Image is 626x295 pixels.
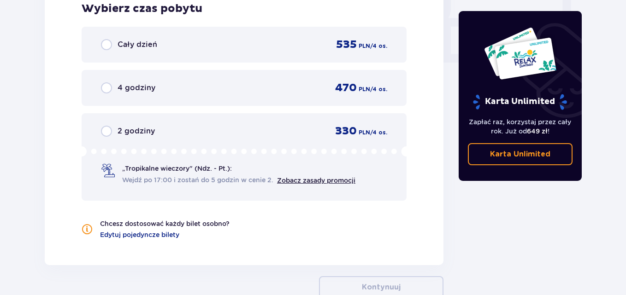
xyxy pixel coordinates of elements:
p: PLN [359,42,370,50]
p: / 4 os. [370,42,387,50]
p: 535 [336,38,357,52]
p: PLN [359,128,370,137]
p: Cały dzień [118,40,157,50]
p: Kontynuuj [362,282,401,292]
p: 330 [335,124,357,138]
p: Wybierz czas pobytu [82,2,407,16]
span: Wejdź po 17:00 i zostań do 5 godzin w cenie 2. [122,175,273,185]
a: Edytuj pojedyncze bilety [100,230,179,239]
p: Karta Unlimited [472,94,568,110]
p: 4 godziny [118,83,155,93]
p: 470 [335,81,357,95]
p: Karta Unlimited [490,149,550,159]
p: / 4 os. [370,128,387,137]
p: „Tropikalne wieczory" (Ndz. - Pt.): [122,164,232,173]
p: PLN [359,85,370,93]
p: / 4 os. [370,85,387,93]
p: Chcesz dostosować każdy bilet osobno? [100,219,230,228]
span: 649 zł [527,127,548,135]
p: Zapłać raz, korzystaj przez cały rok. Już od ! [468,117,573,136]
a: Karta Unlimited [468,143,573,165]
a: Zobacz zasady promocji [277,177,355,184]
p: 2 godziny [118,126,155,136]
